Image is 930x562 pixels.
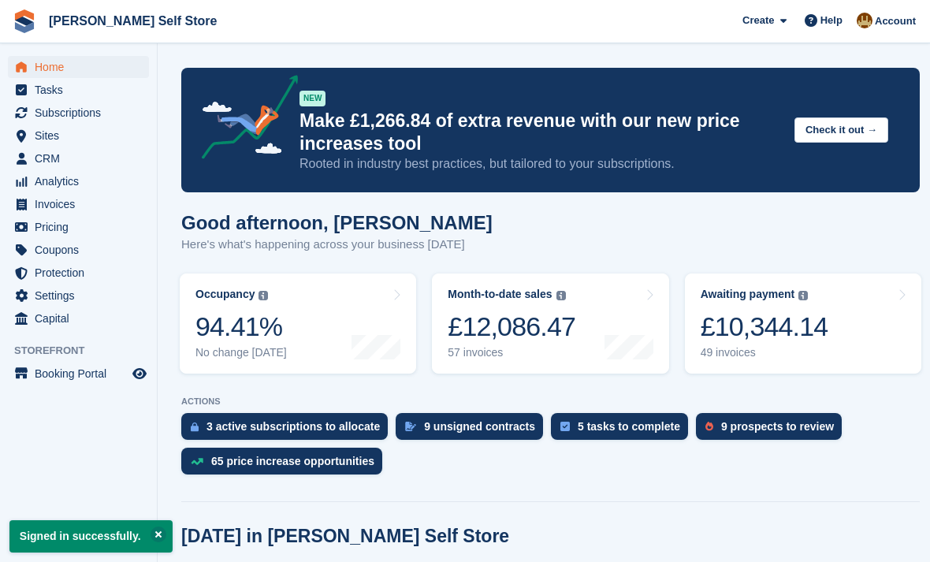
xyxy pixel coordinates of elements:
[8,363,149,385] a: menu
[8,125,149,147] a: menu
[191,422,199,432] img: active_subscription_to_allocate_icon-d502201f5373d7db506a760aba3b589e785aa758c864c3986d89f69b8ff3...
[35,170,129,192] span: Analytics
[43,8,223,34] a: [PERSON_NAME] Self Store
[191,458,203,465] img: price_increase_opportunities-93ffe204e8149a01c8c9dc8f82e8f89637d9d84a8eef4429ea346261dce0b2c0.svg
[448,288,552,301] div: Month-to-date sales
[405,422,416,431] img: contract_signature_icon-13c848040528278c33f63329250d36e43548de30e8caae1d1a13099fd9432cc5.svg
[181,526,509,547] h2: [DATE] in [PERSON_NAME] Self Store
[8,170,149,192] a: menu
[8,239,149,261] a: menu
[35,79,129,101] span: Tasks
[798,291,808,300] img: icon-info-grey-7440780725fd019a000dd9b08b2336e03edf1995a4989e88bcd33f0948082b44.svg
[35,147,129,169] span: CRM
[13,9,36,33] img: stora-icon-8386f47178a22dfd0bd8f6a31ec36ba5ce8667c1dd55bd0f319d3a0aa187defe.svg
[299,110,782,155] p: Make £1,266.84 of extra revenue with our new price increases tool
[705,422,713,431] img: prospect-51fa495bee0391a8d652442698ab0144808aea92771e9ea1ae160a38d050c398.svg
[685,274,921,374] a: Awaiting payment £10,344.14 49 invoices
[14,343,157,359] span: Storefront
[857,13,872,28] img: Tom Kingston
[8,147,149,169] a: menu
[35,102,129,124] span: Subscriptions
[195,288,255,301] div: Occupancy
[432,274,668,374] a: Month-to-date sales £12,086.47 57 invoices
[8,285,149,307] a: menu
[742,13,774,28] span: Create
[181,448,390,482] a: 65 price increase opportunities
[701,346,828,359] div: 49 invoices
[181,396,920,407] p: ACTIONS
[35,56,129,78] span: Home
[195,346,287,359] div: No change [DATE]
[299,91,325,106] div: NEW
[35,193,129,215] span: Invoices
[696,413,850,448] a: 9 prospects to review
[130,364,149,383] a: Preview store
[211,455,374,467] div: 65 price increase opportunities
[8,56,149,78] a: menu
[721,420,834,433] div: 9 prospects to review
[181,236,493,254] p: Here's what's happening across your business [DATE]
[188,75,299,165] img: price-adjustments-announcement-icon-8257ccfd72463d97f412b2fc003d46551f7dbcb40ab6d574587a9cd5c0d94...
[8,102,149,124] a: menu
[9,520,173,553] p: Signed in successfully.
[794,117,888,143] button: Check it out →
[35,125,129,147] span: Sites
[206,420,380,433] div: 3 active subscriptions to allocate
[195,311,287,343] div: 94.41%
[35,262,129,284] span: Protection
[299,155,782,173] p: Rooted in industry best practices, but tailored to your subscriptions.
[701,288,795,301] div: Awaiting payment
[875,13,916,29] span: Account
[35,307,129,329] span: Capital
[180,274,416,374] a: Occupancy 94.41% No change [DATE]
[448,311,575,343] div: £12,086.47
[556,291,566,300] img: icon-info-grey-7440780725fd019a000dd9b08b2336e03edf1995a4989e88bcd33f0948082b44.svg
[578,420,680,433] div: 5 tasks to complete
[560,422,570,431] img: task-75834270c22a3079a89374b754ae025e5fb1db73e45f91037f5363f120a921f8.svg
[8,216,149,238] a: menu
[8,307,149,329] a: menu
[35,285,129,307] span: Settings
[8,262,149,284] a: menu
[424,420,535,433] div: 9 unsigned contracts
[8,79,149,101] a: menu
[701,311,828,343] div: £10,344.14
[551,413,696,448] a: 5 tasks to complete
[8,193,149,215] a: menu
[35,239,129,261] span: Coupons
[35,363,129,385] span: Booking Portal
[396,413,551,448] a: 9 unsigned contracts
[181,212,493,233] h1: Good afternoon, [PERSON_NAME]
[448,346,575,359] div: 57 invoices
[181,413,396,448] a: 3 active subscriptions to allocate
[259,291,268,300] img: icon-info-grey-7440780725fd019a000dd9b08b2336e03edf1995a4989e88bcd33f0948082b44.svg
[820,13,843,28] span: Help
[35,216,129,238] span: Pricing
